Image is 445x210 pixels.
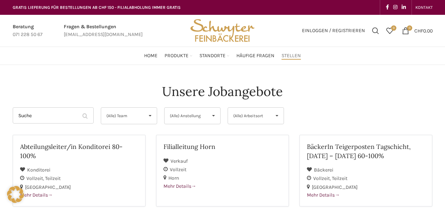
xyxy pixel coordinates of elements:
span: [GEOGRAPHIC_DATA] [312,184,358,190]
span: Home [144,53,157,59]
span: 0 [391,25,396,31]
a: Stellen [282,49,301,63]
div: Meine Wunschliste [383,24,397,38]
a: KONTAKT [415,0,433,14]
span: Standorte [199,53,225,59]
img: Bäckerei Schwyter [188,15,257,47]
a: Instagram social link [391,2,400,12]
a: 0 [383,24,397,38]
a: Infobox link [64,23,143,39]
span: Vollzeit [170,167,186,173]
span: Bäckerei [314,167,333,173]
span: Produkte [165,53,188,59]
span: Horn [168,175,179,181]
a: Filialleitung Horn Verkauf Vollzeit Horn Mehr Details [156,135,289,206]
h2: Abteilungsleiter/in Konditorei 80-100% [20,142,138,160]
span: ▾ [207,108,220,124]
a: Abteilungsleiter/in Konditorei 80-100% Konditorei Vollzeit Teilzeit [GEOGRAPHIC_DATA] Mehr Details [13,135,146,206]
span: Vollzeit [26,175,45,181]
a: Einloggen / Registrieren [298,24,369,38]
span: Mehr Details [163,183,196,189]
div: Main navigation [9,49,436,63]
span: [GEOGRAPHIC_DATA] [25,184,71,190]
a: 0 CHF0.00 [398,24,436,38]
span: Verkauf [171,158,188,164]
span: Häufige Fragen [236,53,274,59]
a: Suchen [369,24,383,38]
span: 0 [407,25,412,31]
a: Standorte [199,49,229,63]
bdi: 0.00 [414,28,433,34]
h4: Unsere Jobangebote [162,83,283,100]
input: Suche [13,107,94,124]
span: (Alle) Anstellung [170,108,203,124]
div: Secondary navigation [412,0,436,14]
a: Produkte [165,49,192,63]
h2: BäckerIn Teigerposten Tagschicht, [DATE] – [DATE] 60-100% [307,142,425,160]
span: CHF [414,28,423,34]
span: ▾ [143,108,157,124]
a: Site logo [188,27,257,33]
a: Häufige Fragen [236,49,274,63]
h2: Filialleitung Horn [163,142,282,151]
span: Mehr Details [307,192,340,198]
span: Vollzeit [313,175,332,181]
a: Linkedin social link [400,2,408,12]
span: Stellen [282,53,301,59]
span: Teilzeit [45,175,61,181]
span: Mehr Details [20,192,53,198]
span: ▾ [270,108,284,124]
span: Einloggen / Registrieren [302,28,365,33]
a: Home [144,49,157,63]
a: Infobox link [13,23,43,39]
span: Teilzeit [332,175,347,181]
span: KONTAKT [415,5,433,10]
a: Facebook social link [384,2,391,12]
span: (Alle) Team [106,108,140,124]
span: GRATIS LIEFERUNG FÜR BESTELLUNGEN AB CHF 150 - FILIALABHOLUNG IMMER GRATIS [13,5,181,10]
a: BäckerIn Teigerposten Tagschicht, [DATE] – [DATE] 60-100% Bäckerei Vollzeit Teilzeit [GEOGRAPHIC_... [299,135,432,206]
span: (Alle) Arbeitsort [233,108,267,124]
span: Konditorei [27,167,50,173]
